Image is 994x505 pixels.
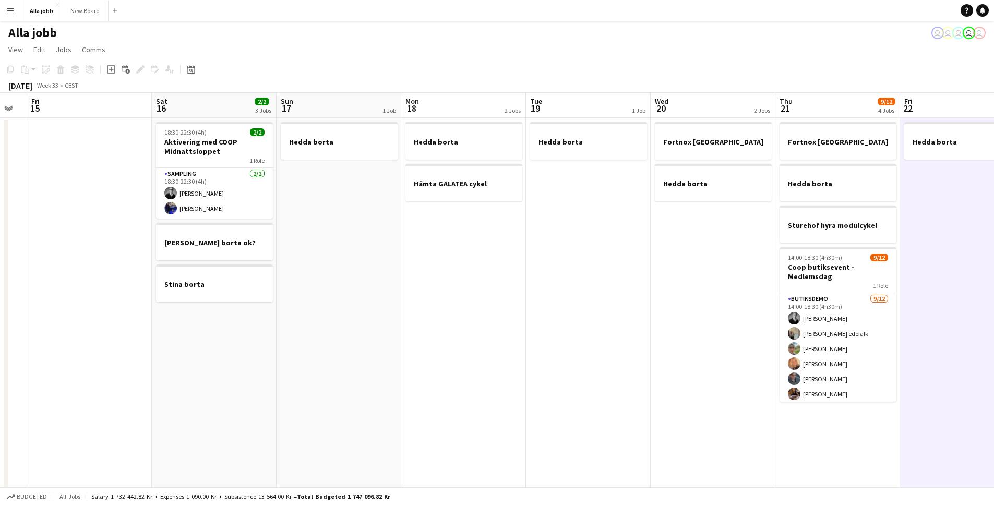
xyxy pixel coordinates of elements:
[780,247,896,402] app-job-card: 14:00-18:30 (4h30m)9/12Coop butiksevent - Medlemsdag1 RoleButiksdemo9/1214:00-18:30 (4h30m)[PERSO...
[4,43,27,56] a: View
[62,1,109,21] button: New Board
[952,27,965,39] app-user-avatar: Hedda Lagerbielke
[52,43,76,56] a: Jobs
[655,179,772,188] h3: Hedda borta
[8,45,23,54] span: View
[281,97,293,106] span: Sun
[249,157,265,164] span: 1 Role
[405,122,522,160] app-job-card: Hedda borta
[942,27,954,39] app-user-avatar: Hedda Lagerbielke
[156,223,273,260] app-job-card: [PERSON_NAME] borta ok?
[156,238,273,247] h3: [PERSON_NAME] borta ok?
[655,137,772,147] h3: Fortnox [GEOGRAPHIC_DATA]
[156,137,273,156] h3: Aktivering med COOP Midnattsloppet
[788,254,842,261] span: 14:00-18:30 (4h30m)
[404,102,419,114] span: 18
[156,168,273,219] app-card-role: Sampling2/218:30-22:30 (4h)[PERSON_NAME][PERSON_NAME]
[780,262,896,281] h3: Coop butiksevent - Medlemsdag
[530,97,542,106] span: Tue
[8,25,57,41] h1: Alla jobb
[30,102,40,114] span: 15
[655,97,668,106] span: Wed
[780,97,793,106] span: Thu
[878,98,895,105] span: 9/12
[780,164,896,201] app-job-card: Hedda borta
[281,122,398,160] app-job-card: Hedda borta
[156,264,273,302] app-job-card: Stina borta
[780,293,896,495] app-card-role: Butiksdemo9/1214:00-18:30 (4h30m)[PERSON_NAME][PERSON_NAME] edefalk[PERSON_NAME][PERSON_NAME][PER...
[57,492,82,500] span: All jobs
[405,137,522,147] h3: Hedda borta
[878,106,895,114] div: 4 Jobs
[255,106,271,114] div: 3 Jobs
[281,137,398,147] h3: Hedda borta
[530,137,647,147] h3: Hedda borta
[780,137,896,147] h3: Fortnox [GEOGRAPHIC_DATA]
[505,106,521,114] div: 2 Jobs
[250,128,265,136] span: 2/2
[78,43,110,56] a: Comms
[780,206,896,243] app-job-card: Sturehof hyra modulcykel
[156,97,167,106] span: Sat
[780,179,896,188] h3: Hedda borta
[29,43,50,56] a: Edit
[904,97,913,106] span: Fri
[164,128,207,136] span: 18:30-22:30 (4h)
[156,280,273,289] h3: Stina borta
[91,492,390,500] div: Salary 1 732 442.82 kr + Expenses 1 090.00 kr + Subsistence 13 564.00 kr =
[31,97,40,106] span: Fri
[33,45,45,54] span: Edit
[963,27,975,39] app-user-avatar: August Löfgren
[382,106,396,114] div: 1 Job
[655,122,772,160] app-job-card: Fortnox [GEOGRAPHIC_DATA]
[903,102,913,114] span: 22
[931,27,944,39] app-user-avatar: Emil Hasselberg
[530,122,647,160] app-job-card: Hedda borta
[780,221,896,230] h3: Sturehof hyra modulcykel
[780,122,896,160] app-job-card: Fortnox [GEOGRAPHIC_DATA]
[405,164,522,201] app-job-card: Hämta GALATEA cykel
[65,81,78,89] div: CEST
[297,492,390,500] span: Total Budgeted 1 747 096.82 kr
[5,491,49,502] button: Budgeted
[529,102,542,114] span: 19
[82,45,105,54] span: Comms
[973,27,986,39] app-user-avatar: Stina Dahl
[17,493,47,500] span: Budgeted
[754,106,770,114] div: 2 Jobs
[870,254,888,261] span: 9/12
[405,97,419,106] span: Mon
[653,102,668,114] span: 20
[405,179,522,188] h3: Hämta GALATEA cykel
[255,98,269,105] span: 2/2
[655,164,772,201] app-job-card: Hedda borta
[21,1,62,21] button: Alla jobb
[56,45,71,54] span: Jobs
[154,102,167,114] span: 16
[8,80,32,91] div: [DATE]
[778,102,793,114] span: 21
[279,102,293,114] span: 17
[632,106,645,114] div: 1 Job
[156,122,273,219] app-job-card: 18:30-22:30 (4h)2/2Aktivering med COOP Midnattsloppet1 RoleSampling2/218:30-22:30 (4h)[PERSON_NAM...
[873,282,888,290] span: 1 Role
[34,81,61,89] span: Week 33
